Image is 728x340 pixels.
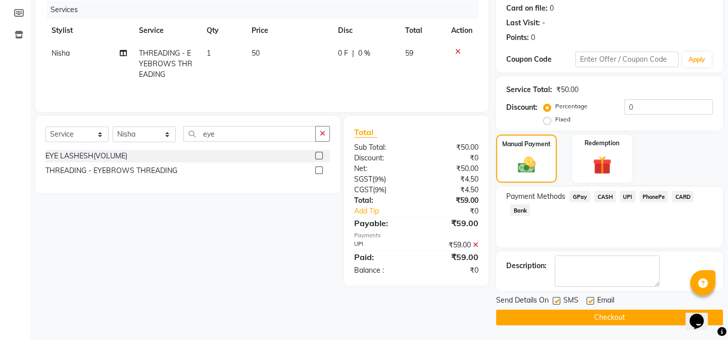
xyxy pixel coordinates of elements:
[550,3,554,14] div: 0
[620,191,636,202] span: UPI
[445,19,478,42] th: Action
[575,52,678,67] input: Enter Offer / Coupon Code
[506,191,565,202] span: Payment Methods
[555,102,588,111] label: Percentage
[640,191,668,202] span: PhonePe
[347,142,416,153] div: Sub Total:
[506,32,529,43] div: Points:
[347,153,416,163] div: Discount:
[45,151,127,161] div: EYE LASHESH(VOLUME)
[347,163,416,174] div: Net:
[45,19,133,42] th: Stylist
[686,300,718,330] iframe: chat widget
[597,295,614,308] span: Email
[246,19,332,42] th: Price
[416,265,486,276] div: ₹0
[506,18,540,28] div: Last Visit:
[133,19,201,42] th: Service
[506,3,548,14] div: Card on file:
[416,185,486,195] div: ₹4.50
[555,115,570,124] label: Fixed
[375,186,384,194] span: 9%
[587,154,617,177] img: _gift.svg
[252,49,260,58] span: 50
[207,49,211,58] span: 1
[416,217,486,229] div: ₹59.00
[506,84,552,95] div: Service Total:
[332,19,399,42] th: Disc
[405,49,413,58] span: 59
[502,140,551,149] label: Manual Payment
[347,174,416,185] div: ( )
[512,155,541,175] img: _cash.svg
[416,142,486,153] div: ₹50.00
[338,48,348,59] span: 0 F
[569,191,590,202] span: GPay
[506,261,547,271] div: Description:
[52,49,70,58] span: Nisha
[45,165,177,176] div: THREADING - EYEBROWS THREADING
[354,185,373,194] span: CGST
[416,153,486,163] div: ₹0
[672,191,694,202] span: CARD
[46,1,486,19] div: Services
[347,265,416,276] div: Balance :
[416,251,486,263] div: ₹59.00
[556,84,578,95] div: ₹50.00
[542,18,545,28] div: -
[510,204,530,216] span: Bank
[354,127,377,138] span: Total
[496,310,723,325] button: Checkout
[416,195,486,206] div: ₹59.00
[347,206,428,217] a: Add Tip
[183,126,316,142] input: Search or Scan
[347,217,416,229] div: Payable:
[354,175,372,184] span: SGST
[416,240,486,250] div: ₹59.00
[506,102,538,113] div: Discount:
[496,295,549,308] span: Send Details On
[416,174,486,185] div: ₹4.50
[428,206,486,217] div: ₹0
[354,231,478,240] div: Payments
[347,185,416,195] div: ( )
[352,48,354,59] span: |
[347,240,416,250] div: UPI
[374,175,384,183] span: 9%
[506,54,575,65] div: Coupon Code
[399,19,446,42] th: Total
[139,49,192,79] span: THREADING - EYEBROWS THREADING
[563,295,578,308] span: SMS
[683,52,711,67] button: Apply
[594,191,616,202] span: CASH
[416,163,486,174] div: ₹50.00
[347,251,416,263] div: Paid:
[585,139,619,148] label: Redemption
[347,195,416,206] div: Total:
[531,32,535,43] div: 0
[358,48,370,59] span: 0 %
[201,19,246,42] th: Qty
